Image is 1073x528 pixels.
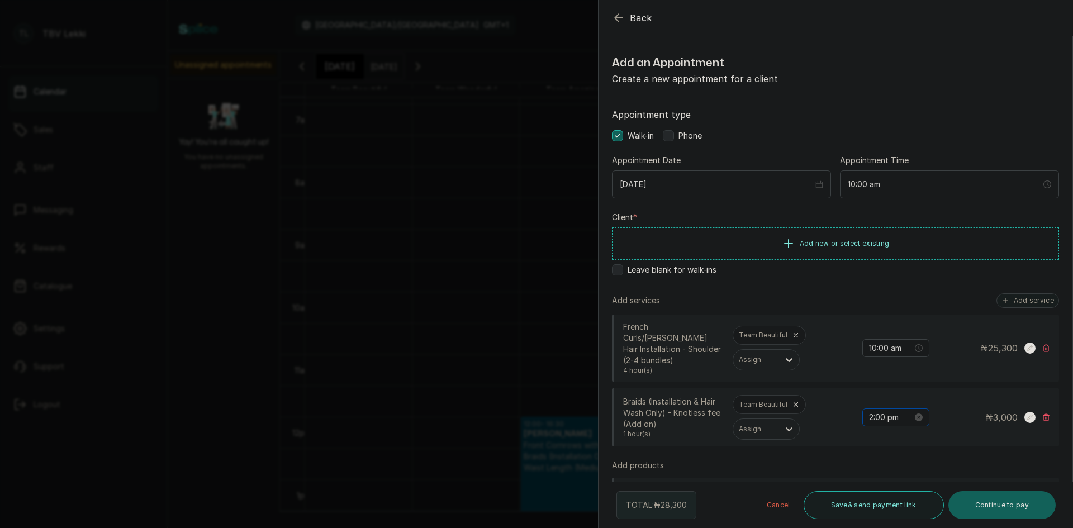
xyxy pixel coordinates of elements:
[840,155,909,166] label: Appointment Time
[661,500,687,510] span: 28,300
[612,212,637,223] label: Client
[623,396,724,430] p: Braids (Installation & Hair Wash Only) - Knotless fee (Add on)
[623,430,724,439] p: 1 hour(s)
[612,108,1059,121] label: Appointment type
[612,295,660,306] p: Add services
[612,460,664,471] p: Add products
[988,343,1018,354] span: 25,300
[758,491,799,519] button: Cancel
[612,54,835,72] h1: Add an Appointment
[623,321,724,366] p: French Curls/[PERSON_NAME] Hair Installation - Shoulder (2-4 bundles)
[980,341,1018,355] p: ₦
[996,293,1059,308] button: Add service
[800,239,890,248] span: Add new or select existing
[985,411,1018,424] p: ₦
[630,11,652,25] span: Back
[620,178,813,191] input: Select date
[623,366,724,375] p: 4 hour(s)
[628,264,716,275] span: Leave blank for walk-ins
[993,412,1018,423] span: 3,000
[869,411,913,424] input: Select time
[739,331,787,340] p: Team Beautiful
[612,11,652,25] button: Back
[739,400,787,409] p: Team Beautiful
[628,130,654,141] span: Walk-in
[915,413,923,421] span: close-circle
[804,491,944,519] button: Save& send payment link
[626,500,687,511] p: TOTAL: ₦
[848,178,1041,191] input: Select time
[612,227,1059,260] button: Add new or select existing
[869,342,913,354] input: Select time
[612,72,835,85] p: Create a new appointment for a client
[612,155,681,166] label: Appointment Date
[678,130,702,141] span: Phone
[948,491,1056,519] button: Continue to pay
